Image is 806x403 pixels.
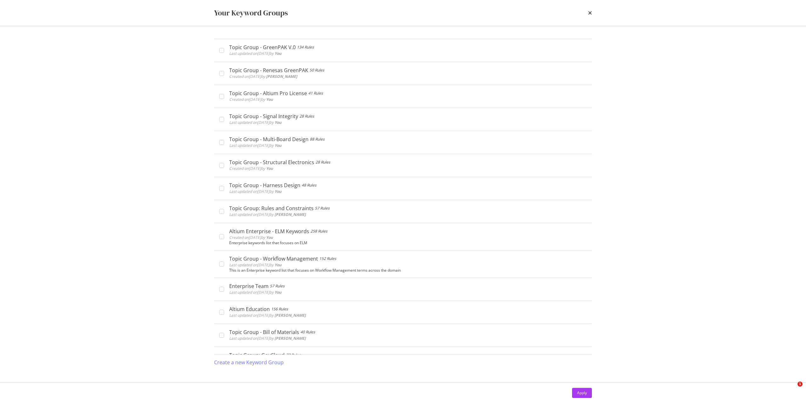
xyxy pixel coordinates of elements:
div: Topic Group: GovCloud [229,352,285,358]
div: Topic Group - Multi-Board Design [229,136,309,142]
b: [PERSON_NAME] [275,212,306,217]
span: Created on [DATE] by [229,97,273,102]
div: 41 Rules [308,90,323,96]
b: You [275,143,281,148]
div: 57 Rules [270,283,285,289]
div: This is an Enterprise keyword list that focuses on Workflow Management terms across the domain [229,268,587,273]
span: Last updated on [DATE] by [229,313,306,318]
span: Last updated on [DATE] by [229,290,281,295]
div: 156 Rules [271,306,288,312]
div: Enterprise keywords list that focuses on ELM [229,241,587,245]
span: Created on [DATE] by [229,74,297,79]
span: Last updated on [DATE] by [229,189,281,194]
div: 57 Rules [315,205,330,211]
div: 88 Rules [310,136,325,142]
div: Altium Education [229,306,270,312]
b: You [275,120,281,125]
span: Created on [DATE] by [229,235,273,240]
b: You [275,189,281,194]
div: Enterprise Team [229,283,269,289]
span: Last updated on [DATE] by [229,51,281,56]
span: Last updated on [DATE] by [229,262,281,268]
b: [PERSON_NAME] [275,336,306,341]
span: Last updated on [DATE] by [229,120,281,125]
b: You [275,290,281,295]
div: Topic Group: Rules and Constraints [229,205,314,211]
div: times [588,8,592,18]
div: 28 Rules [299,113,314,119]
div: Topic Group - Renesas GreenPAK [229,67,308,73]
div: Topic Group - Harness Design [229,182,300,188]
div: Topic Group - GreenPAK V.0 [229,44,296,50]
b: You [266,235,273,240]
div: Apply [577,390,587,395]
div: 28 Rules [315,159,330,165]
div: Topic Group - Altium Pro License [229,90,307,96]
div: 152 Rules [319,256,336,262]
span: Last updated on [DATE] by [229,336,306,341]
button: Apply [572,388,592,398]
div: Your Keyword Groups [214,8,288,18]
span: Last updated on [DATE] by [229,143,281,148]
div: 50 Rules [309,67,324,73]
span: 1 [797,382,803,387]
span: Created on [DATE] by [229,166,273,171]
button: Create a new Keyword Group [214,355,284,370]
b: [PERSON_NAME] [275,313,306,318]
b: You [275,262,281,268]
div: 77 Rules [286,352,301,358]
div: 134 Rules [297,44,314,50]
b: You [266,166,273,171]
div: 258 Rules [310,228,327,234]
iframe: Intercom live chat [785,382,800,397]
div: Topic Group - Workflow Management [229,256,318,262]
div: 48 Rules [302,182,316,188]
div: Topic Group - Structural Electronics [229,159,314,165]
div: Altium Enterprise - ELM Keywords [229,228,309,234]
div: Topic Group - Bill of Materials [229,329,299,335]
b: You [275,51,281,56]
span: Last updated on [DATE] by [229,212,306,217]
b: You [266,97,273,102]
b: [PERSON_NAME] [266,74,297,79]
div: 40 Rules [300,329,315,335]
div: Topic Group - Signal Integrity [229,113,298,119]
div: Create a new Keyword Group [214,359,284,366]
